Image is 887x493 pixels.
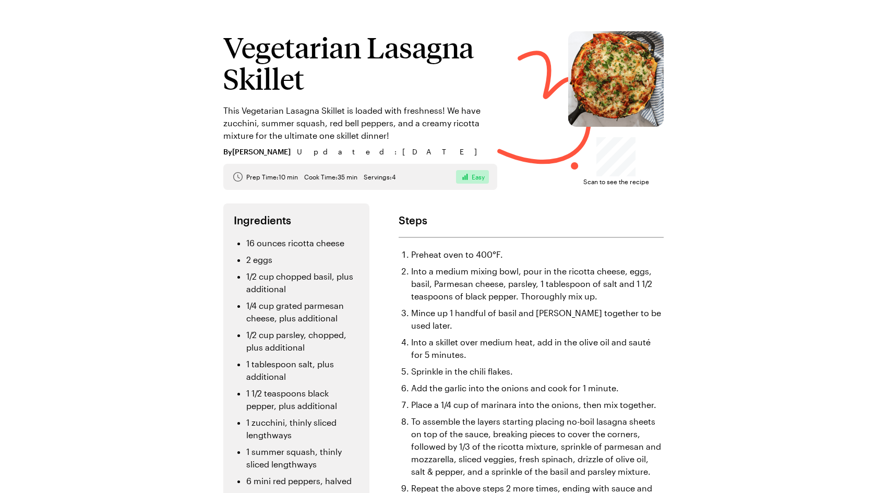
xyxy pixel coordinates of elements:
img: Vegetarian Lasagna Skillet [568,31,664,127]
li: Sprinkle in the chili flakes. [411,365,664,378]
li: 1/2 cup chopped basil, plus additional [246,270,359,295]
span: Scan to see the recipe [583,176,649,187]
li: 2 eggs [246,254,359,266]
h1: Vegetarian Lasagna Skillet [223,31,497,94]
li: Into a medium mixing bowl, pour in the ricotta cheese, eggs, basil, Parmesan cheese, parsley, 1 t... [411,265,664,303]
li: Into a skillet over medium heat, add in the olive oil and sauté for 5 minutes. [411,336,664,361]
span: Updated : [DATE] [297,146,487,158]
p: This Vegetarian Lasagna Skillet is loaded with freshness! We have zucchini, summer squash, red be... [223,104,497,142]
li: 1/4 cup grated parmesan cheese, plus additional [246,299,359,324]
li: Mince up 1 handful of basil and [PERSON_NAME] together to be used later. [411,307,664,332]
h2: Ingredients [234,214,359,226]
li: 6 mini red peppers, halved [246,475,359,487]
span: Servings: 4 [364,173,395,181]
span: By [PERSON_NAME] [223,146,291,158]
span: Easy [472,173,485,181]
span: Prep Time: 10 min [246,173,298,181]
li: 16 ounces ricotta cheese [246,237,359,249]
li: To assemble the layers starting placing no-boil lasagna sheets on top of the sauce, breaking piec... [411,415,664,478]
li: 1 tablespoon salt, plus additional [246,358,359,383]
li: 1/2 cup parsley, chopped, plus additional [246,329,359,354]
li: Place a 1/4 cup of marinara into the onions, then mix together. [411,399,664,411]
li: 1 zucchini, thinly sliced lengthways [246,416,359,441]
li: 1 summer squash, thinly sliced lengthways [246,446,359,471]
li: 1 1/2 teaspoons black pepper, plus additional [246,387,359,412]
li: Preheat oven to 400°F. [411,248,664,261]
h2: Steps [399,214,664,226]
li: Add the garlic into the onions and cook for 1 minute. [411,382,664,394]
span: Cook Time: 35 min [304,173,357,181]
